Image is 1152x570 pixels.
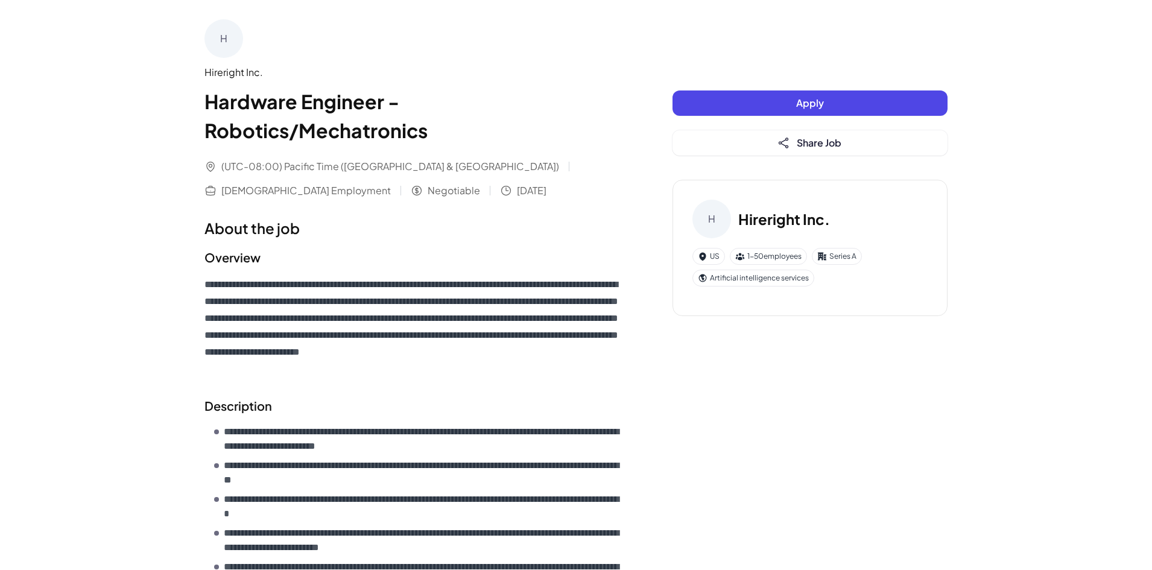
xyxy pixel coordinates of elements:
[796,97,824,109] span: Apply
[673,130,948,156] button: Share Job
[738,208,830,230] h3: Hireright Inc.
[692,200,731,238] div: H
[692,248,725,265] div: US
[204,397,624,415] h2: Description
[517,183,546,198] span: [DATE]
[221,183,391,198] span: [DEMOGRAPHIC_DATA] Employment
[797,136,841,149] span: Share Job
[673,90,948,116] button: Apply
[730,248,807,265] div: 1-50 employees
[812,248,862,265] div: Series A
[692,270,814,287] div: Artificial intelligence services
[204,249,624,267] h2: Overview
[204,87,624,145] h1: Hardware Engineer - Robotics/Mechatronics
[221,159,559,174] span: (UTC-08:00) Pacific Time ([GEOGRAPHIC_DATA] & [GEOGRAPHIC_DATA])
[428,183,480,198] span: Negotiable
[204,19,243,58] div: H
[204,217,624,239] h1: About the job
[204,65,624,80] div: Hireright Inc.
